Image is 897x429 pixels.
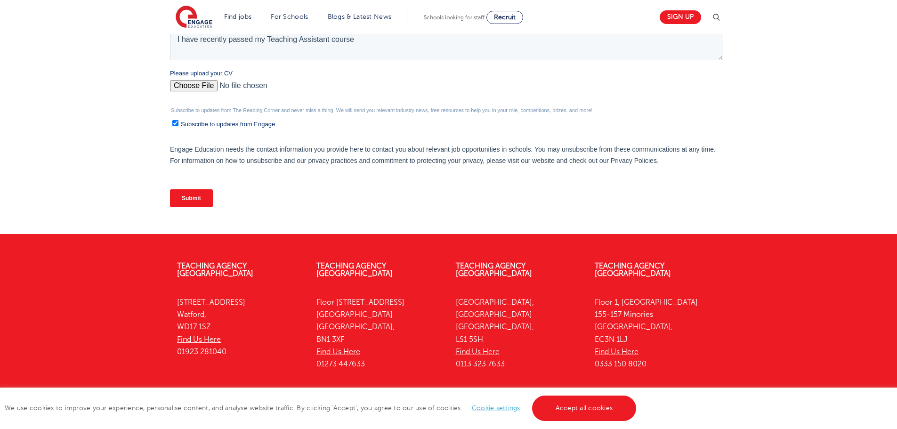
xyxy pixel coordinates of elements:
p: Floor 1, [GEOGRAPHIC_DATA] 155-157 Minories [GEOGRAPHIC_DATA], EC3N 1LJ 0333 150 8020 [595,296,720,371]
p: [GEOGRAPHIC_DATA], [GEOGRAPHIC_DATA] [GEOGRAPHIC_DATA], LS1 5SH 0113 323 7633 [456,296,581,371]
span: Subscribe to updates from Engage [11,324,105,331]
a: Recruit [486,11,523,24]
img: Engage Education [176,6,212,29]
a: Find Us Here [316,348,360,356]
a: Blogs & Latest News [328,13,392,20]
p: Floor [STREET_ADDRESS] [GEOGRAPHIC_DATA] [GEOGRAPHIC_DATA], BN1 3XF 01273 447633 [316,296,442,371]
a: Find Us Here [595,348,638,356]
span: Schools looking for staff [424,14,485,21]
input: Subscribe to updates from Engage [2,324,8,330]
span: We use cookies to improve your experience, personalise content, and analyse website traffic. By c... [5,405,638,412]
a: Teaching Agency [GEOGRAPHIC_DATA] [456,262,532,278]
a: Accept all cookies [532,396,637,421]
a: For Schools [271,13,308,20]
a: Cookie settings [472,405,520,412]
input: *Last name [279,2,554,21]
a: Find Us Here [177,335,221,344]
a: Teaching Agency [GEOGRAPHIC_DATA] [177,262,253,278]
input: *Contact Number [279,31,554,50]
a: Find jobs [224,13,252,20]
a: Teaching Agency [GEOGRAPHIC_DATA] [316,262,393,278]
a: Teaching Agency [GEOGRAPHIC_DATA] [595,262,671,278]
p: [STREET_ADDRESS] Watford, WD17 1SZ 01923 281040 [177,296,302,358]
a: Find Us Here [456,348,500,356]
span: Recruit [494,14,516,21]
a: Sign up [660,10,701,24]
